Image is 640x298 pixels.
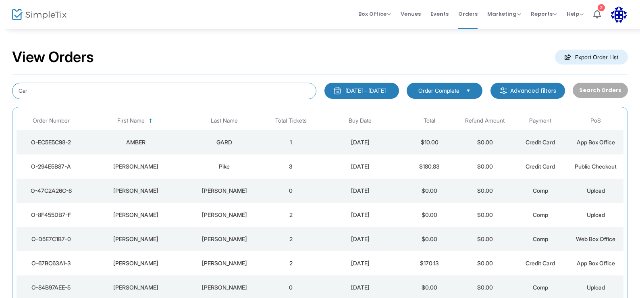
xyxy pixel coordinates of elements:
[590,117,601,124] span: PoS
[324,83,399,99] button: [DATE] - [DATE]
[458,4,478,24] span: Orders
[88,235,184,243] div: Alejandra
[19,259,84,267] div: O-67BC63A1-3
[263,154,319,179] td: 3
[211,117,238,124] span: Last Name
[575,163,617,170] span: Public Checkout
[598,4,605,11] div: 2
[187,259,261,267] div: Garrison
[88,211,184,219] div: Alejandra
[555,50,628,65] m-button: Export Order List
[576,235,615,242] span: Web Box Office
[88,259,184,267] div: Alissa
[187,283,261,292] div: Garcia
[529,117,551,124] span: Payment
[345,87,386,95] div: [DATE] - [DATE]
[401,4,421,24] span: Venues
[533,284,548,291] span: Comp
[358,10,391,18] span: Box Office
[577,139,615,146] span: App Box Office
[402,203,457,227] td: $0.00
[19,211,84,219] div: O-8F455DB7-F
[587,284,605,291] span: Upload
[457,203,513,227] td: $0.00
[533,235,548,242] span: Comp
[187,138,261,146] div: GARD
[418,87,459,95] span: Order Complete
[402,251,457,275] td: $170.13
[88,283,184,292] div: Alvin
[531,10,557,18] span: Reports
[321,138,400,146] div: 1/31/2025
[263,111,319,130] th: Total Tickets
[490,83,565,99] m-button: Advanced filters
[263,251,319,275] td: 2
[88,163,184,171] div: Abigail
[457,130,513,154] td: $0.00
[402,111,457,130] th: Total
[402,227,457,251] td: $0.00
[263,227,319,251] td: 2
[567,10,584,18] span: Help
[19,187,84,195] div: O-47C2A26C-8
[187,235,261,243] div: Galvez Garcia
[117,117,145,124] span: First Name
[321,211,400,219] div: 9/18/2024
[12,48,94,66] h2: View Orders
[321,283,400,292] div: 8/6/2024
[88,187,184,195] div: Adam
[19,138,84,146] div: O-EC5E5C98-2
[526,260,555,267] span: Credit Card
[457,227,513,251] td: $0.00
[321,235,400,243] div: 9/11/2025
[88,138,184,146] div: AMBER
[533,187,548,194] span: Comp
[487,10,521,18] span: Marketing
[12,83,316,99] input: Search by name, email, phone, order number, ip address, or last 4 digits of card
[457,154,513,179] td: $0.00
[321,187,400,195] div: 8/7/2024
[526,139,555,146] span: Credit Card
[333,87,341,95] img: monthly
[19,163,84,171] div: O-294E5B87-A
[577,260,615,267] span: App Box Office
[463,86,474,95] button: Select
[402,154,457,179] td: $180.83
[263,130,319,154] td: 1
[19,283,84,292] div: O-84B97AEE-5
[402,130,457,154] td: $10.00
[263,203,319,227] td: 2
[263,179,319,203] td: 0
[187,211,261,219] div: Galvez Garcia
[187,163,261,171] div: Pike
[587,211,605,218] span: Upload
[321,259,400,267] div: 2/23/2025
[187,187,261,195] div: Melgares
[349,117,372,124] span: Buy Date
[526,163,555,170] span: Credit Card
[533,211,548,218] span: Comp
[587,187,605,194] span: Upload
[457,179,513,203] td: $0.00
[457,111,513,130] th: Refund Amount
[499,87,507,95] img: filter
[148,118,154,124] span: Sortable
[402,179,457,203] td: $0.00
[33,117,70,124] span: Order Number
[321,163,400,171] div: 12/15/2024
[19,235,84,243] div: O-D5E7C1B7-0
[457,251,513,275] td: $0.00
[430,4,449,24] span: Events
